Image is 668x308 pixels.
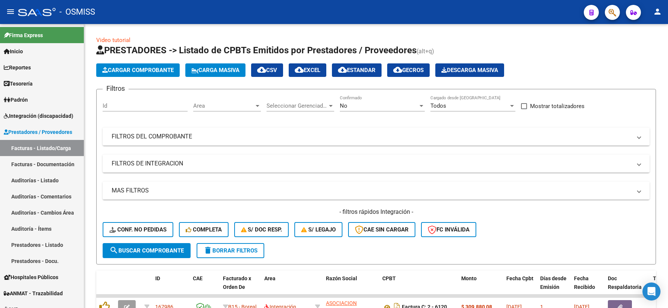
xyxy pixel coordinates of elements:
[574,275,595,290] span: Fecha Recibido
[608,275,642,290] span: Doc Respaldatoria
[102,67,174,74] span: Cargar Comprobante
[257,67,277,74] span: CSV
[155,275,160,281] span: ID
[223,275,251,290] span: Facturado x Orden De
[605,270,650,303] datatable-header-cell: Doc Respaldatoria
[323,270,379,303] datatable-header-cell: Razón Social
[6,7,15,16] mat-icon: menu
[503,270,537,303] datatable-header-cell: Fecha Cpbt
[417,48,434,55] span: (alt+q)
[59,4,95,20] span: - OSMISS
[4,112,73,120] span: Integración (discapacidad)
[338,65,347,74] mat-icon: cloud_download
[428,226,470,233] span: FC Inválida
[642,282,660,300] div: Open Intercom Messenger
[112,159,632,168] mat-panel-title: FILTROS DE INTEGRACION
[191,67,239,74] span: Carga Masiva
[203,247,258,254] span: Borrar Filtros
[109,247,184,254] span: Buscar Comprobante
[435,63,504,77] app-download-masive: Descarga masiva de comprobantes (adjuntos)
[421,222,476,237] button: FC Inválida
[571,270,605,303] datatable-header-cell: Fecha Recibido
[96,37,130,44] a: Video tutorial
[234,222,289,237] button: S/ Doc Resp.
[393,65,402,74] mat-icon: cloud_download
[355,226,409,233] span: CAE SIN CARGAR
[185,63,245,77] button: Carga Masiva
[109,226,167,233] span: Conf. no pedidas
[537,270,571,303] datatable-header-cell: Días desde Emisión
[326,275,357,281] span: Razón Social
[267,102,327,109] span: Seleccionar Gerenciador
[435,63,504,77] button: Descarga Masiva
[193,102,254,109] span: Area
[289,63,326,77] button: EXCEL
[261,270,312,303] datatable-header-cell: Area
[103,155,650,173] mat-expansion-panel-header: FILTROS DE INTEGRACION
[220,270,261,303] datatable-header-cell: Facturado x Orden De
[103,182,650,200] mat-expansion-panel-header: MAS FILTROS
[506,275,533,281] span: Fecha Cpbt
[4,80,33,88] span: Tesorería
[193,275,203,281] span: CAE
[112,186,632,195] mat-panel-title: MAS FILTROS
[295,65,304,74] mat-icon: cloud_download
[4,128,72,136] span: Prestadores / Proveedores
[190,270,220,303] datatable-header-cell: CAE
[441,67,498,74] span: Descarga Masiva
[387,63,430,77] button: Gecros
[103,243,191,258] button: Buscar Comprobante
[197,243,264,258] button: Borrar Filtros
[103,208,650,216] h4: - filtros rápidos Integración -
[241,226,282,233] span: S/ Doc Resp.
[4,47,23,56] span: Inicio
[393,67,424,74] span: Gecros
[152,270,190,303] datatable-header-cell: ID
[203,246,212,255] mat-icon: delete
[301,226,336,233] span: S/ legajo
[430,102,446,109] span: Todos
[332,63,382,77] button: Estandar
[294,222,342,237] button: S/ legajo
[530,102,585,111] span: Mostrar totalizadores
[186,226,222,233] span: Completa
[257,65,266,74] mat-icon: cloud_download
[4,96,28,104] span: Padrón
[348,222,415,237] button: CAE SIN CARGAR
[340,102,347,109] span: No
[4,273,58,281] span: Hospitales Públicos
[382,275,396,281] span: CPBT
[109,246,118,255] mat-icon: search
[96,45,417,56] span: PRESTADORES -> Listado de CPBTs Emitidos por Prestadores / Proveedores
[251,63,283,77] button: CSV
[379,270,458,303] datatable-header-cell: CPBT
[653,7,662,16] mat-icon: person
[103,222,173,237] button: Conf. no pedidas
[96,63,180,77] button: Cargar Comprobante
[103,128,650,146] mat-expansion-panel-header: FILTROS DEL COMPROBANTE
[103,83,129,94] h3: Filtros
[540,275,567,290] span: Días desde Emisión
[461,275,477,281] span: Monto
[458,270,503,303] datatable-header-cell: Monto
[112,132,632,141] mat-panel-title: FILTROS DEL COMPROBANTE
[4,63,31,72] span: Reportes
[4,289,63,297] span: ANMAT - Trazabilidad
[264,275,276,281] span: Area
[179,222,229,237] button: Completa
[4,31,43,39] span: Firma Express
[295,67,320,74] span: EXCEL
[338,67,376,74] span: Estandar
